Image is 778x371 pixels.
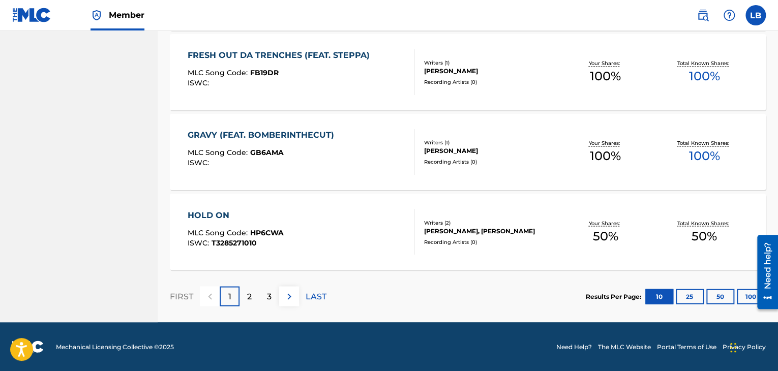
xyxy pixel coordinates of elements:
span: HP6CWA [250,228,284,237]
span: 50 % [692,227,717,245]
span: 100 % [689,147,720,165]
div: [PERSON_NAME], [PERSON_NAME] [424,226,556,235]
span: ISWC : [188,238,212,247]
a: Portal Terms of Use [657,342,716,351]
div: Writers ( 1 ) [424,59,556,67]
div: Recording Artists ( 0 ) [424,238,556,245]
img: search [697,9,709,21]
span: 100 % [590,147,621,165]
p: Your Shares: [588,59,622,67]
p: Your Shares: [588,219,622,227]
p: 1 [228,290,231,302]
p: 2 [247,290,252,302]
span: 100 % [689,67,720,85]
span: ISWC : [188,78,212,87]
p: Results Per Page: [586,292,644,301]
div: Writers ( 2 ) [424,219,556,226]
div: Recording Artists ( 0 ) [424,78,556,86]
a: Public Search [693,5,713,25]
a: The MLC Website [598,342,651,351]
div: [PERSON_NAME] [424,67,556,76]
iframe: Resource Center [750,231,778,313]
span: 50 % [592,227,618,245]
p: Total Known Shares: [677,219,732,227]
img: Top Rightsholder [91,9,103,21]
div: Drag [730,332,736,363]
a: GRAVY (FEAT. BOMBERINTHECUT)MLC Song Code:GB6AMAISWC:Writers (1)[PERSON_NAME]Recording Artists (0... [170,114,766,190]
img: MLC Logo [12,8,51,22]
span: MLC Song Code : [188,148,250,157]
div: HOLD ON [188,209,284,221]
div: Recording Artists ( 0 ) [424,158,556,166]
div: Help [719,5,739,25]
span: Member [109,9,144,21]
div: User Menu [745,5,766,25]
span: MLC Song Code : [188,228,250,237]
span: 100 % [590,67,621,85]
div: [PERSON_NAME] [424,146,556,156]
a: FRESH OUT DA TRENCHES (FEAT. STEPPA)MLC Song Code:FB19DRISWC:Writers (1)[PERSON_NAME]Recording Ar... [170,34,766,110]
p: Total Known Shares: [677,59,732,67]
div: Writers ( 1 ) [424,139,556,146]
img: right [283,290,295,302]
p: 3 [267,290,272,302]
span: GB6AMA [250,148,284,157]
span: MLC Song Code : [188,68,250,77]
button: 25 [676,289,704,304]
p: LAST [306,290,326,302]
p: Total Known Shares: [677,139,732,147]
p: FIRST [170,290,193,302]
span: T3285271010 [212,238,257,247]
a: Need Help? [556,342,592,351]
p: Your Shares: [588,139,622,147]
img: help [723,9,735,21]
button: 10 [645,289,673,304]
span: ISWC : [188,158,212,167]
button: 50 [706,289,734,304]
button: 100 [737,289,765,304]
a: Privacy Policy [723,342,766,351]
a: HOLD ONMLC Song Code:HP6CWAISWC:T3285271010Writers (2)[PERSON_NAME], [PERSON_NAME]Recording Artis... [170,194,766,270]
div: FRESH OUT DA TRENCHES (FEAT. STEPPA) [188,49,375,61]
iframe: Chat Widget [727,322,778,371]
span: Mechanical Licensing Collective © 2025 [56,342,174,351]
div: GRAVY (FEAT. BOMBERINTHECUT) [188,129,339,141]
img: logo [12,341,44,353]
span: FB19DR [250,68,279,77]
